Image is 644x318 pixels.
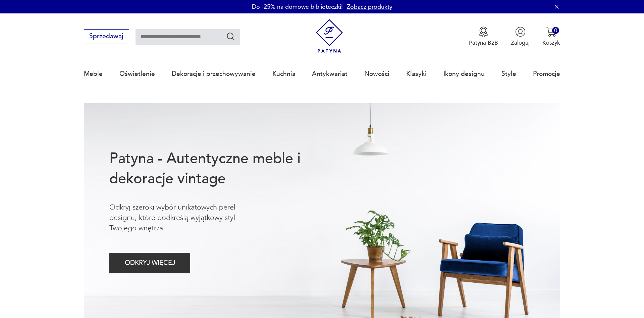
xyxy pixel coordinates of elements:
[109,202,262,234] p: Odkryj szeroki wybór unikatowych pereł designu, które podkreślą wyjątkowy styl Twojego wnętrza.
[501,58,516,89] a: Style
[109,261,190,266] a: ODKRYJ WIĘCEJ
[469,27,498,47] button: Patyna B2B
[515,27,526,37] img: Ikonka użytkownika
[119,58,155,89] a: Oświetlenie
[542,39,560,47] p: Koszyk
[313,19,346,53] img: Patyna - sklep z meblami i dekoracjami vintage
[469,39,498,47] p: Patyna B2B
[511,27,530,47] button: Zaloguj
[552,27,559,34] div: 0
[84,58,103,89] a: Meble
[406,58,427,89] a: Klasyki
[443,58,485,89] a: Ikony designu
[84,29,129,44] button: Sprzedawaj
[252,3,343,11] p: Do -25% na domowe biblioteczki!
[272,58,296,89] a: Kuchnia
[347,3,392,11] a: Zobacz produkty
[109,253,190,273] button: ODKRYJ WIĘCEJ
[511,39,530,47] p: Zaloguj
[109,149,327,189] h1: Patyna - Autentyczne meble i dekoracje vintage
[172,58,256,89] a: Dekoracje i przechowywanie
[469,27,498,47] a: Ikona medaluPatyna B2B
[312,58,347,89] a: Antykwariat
[542,27,560,47] button: 0Koszyk
[364,58,389,89] a: Nowości
[84,34,129,40] a: Sprzedawaj
[478,27,489,37] img: Ikona medalu
[546,27,556,37] img: Ikona koszyka
[226,32,236,41] button: Szukaj
[533,58,560,89] a: Promocje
